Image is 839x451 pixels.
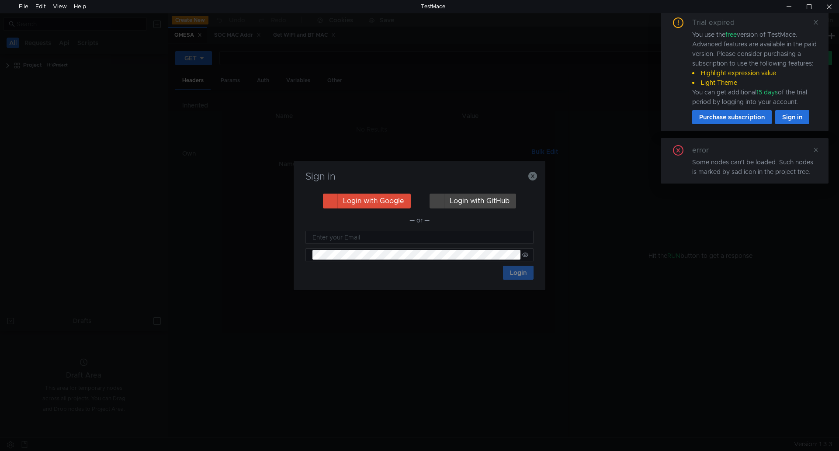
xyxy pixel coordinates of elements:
[692,145,719,156] div: error
[725,31,737,38] span: free
[692,17,745,28] div: Trial expired
[430,194,516,208] button: Login with GitHub
[756,88,778,96] span: 15 days
[692,110,772,124] button: Purchase subscription
[323,194,411,208] button: Login with Google
[692,30,818,107] div: You use the version of TestMace. Advanced features are available in the paid version. Please cons...
[312,232,528,242] input: Enter your Email
[305,215,534,225] div: — or —
[775,110,809,124] button: Sign in
[692,87,818,107] div: You can get additional of the trial period by logging into your account.
[692,68,818,78] li: Highlight expression value
[692,157,818,177] div: Some nodes can't be loaded. Such nodes is marked by sad icon in the project tree.
[304,171,535,182] h3: Sign in
[692,78,818,87] li: Light Theme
